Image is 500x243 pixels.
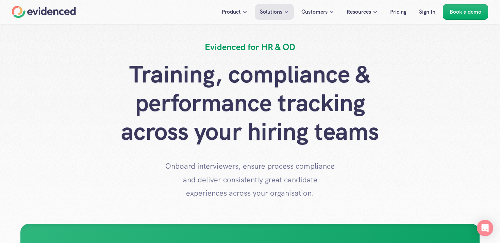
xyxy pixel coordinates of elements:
[12,6,76,18] a: Home
[450,7,481,16] p: Book a demo
[165,160,335,200] p: Onboard interviewers, ensure process compliance and deliver consistently great candidate experien...
[443,4,488,20] a: Book a demo
[477,220,493,236] div: Open Intercom Messenger
[414,4,440,20] a: Sign In
[347,7,371,16] p: Resources
[385,4,412,20] a: Pricing
[260,7,282,16] p: Solutions
[114,60,386,146] h1: Training, compliance & performance tracking across your hiring teams
[419,7,435,16] p: Sign In
[222,7,241,16] p: Product
[390,7,406,16] p: Pricing
[301,7,328,16] p: Customers
[205,41,295,53] h4: Evidenced for HR & OD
